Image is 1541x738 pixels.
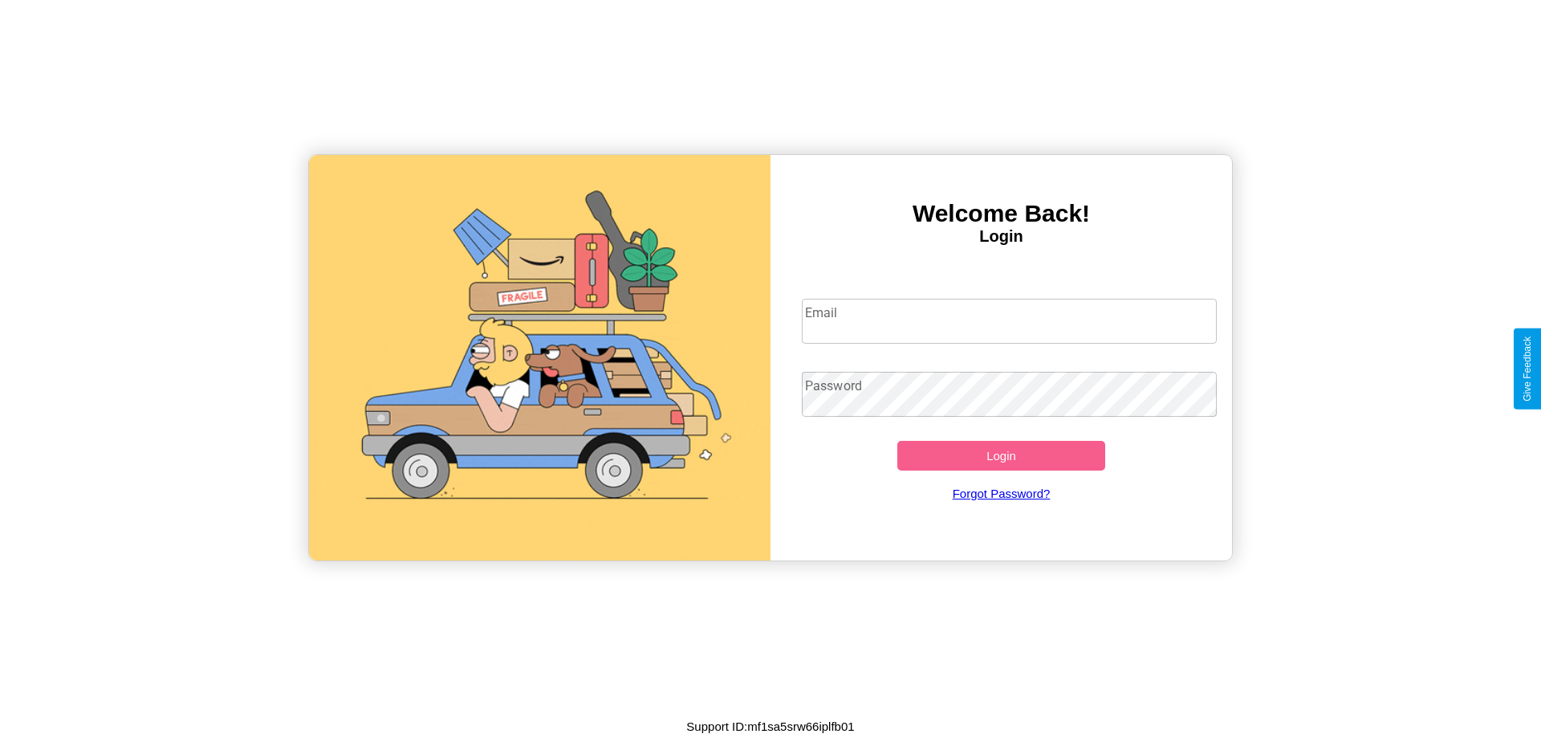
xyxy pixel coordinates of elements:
[309,155,770,561] img: gif
[770,227,1232,246] h4: Login
[794,471,1210,516] a: Forgot Password?
[770,200,1232,227] h3: Welcome Back!
[686,716,854,737] p: Support ID: mf1sa5srw66iplfb01
[1522,336,1533,402] div: Give Feedback
[897,441,1105,471] button: Login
